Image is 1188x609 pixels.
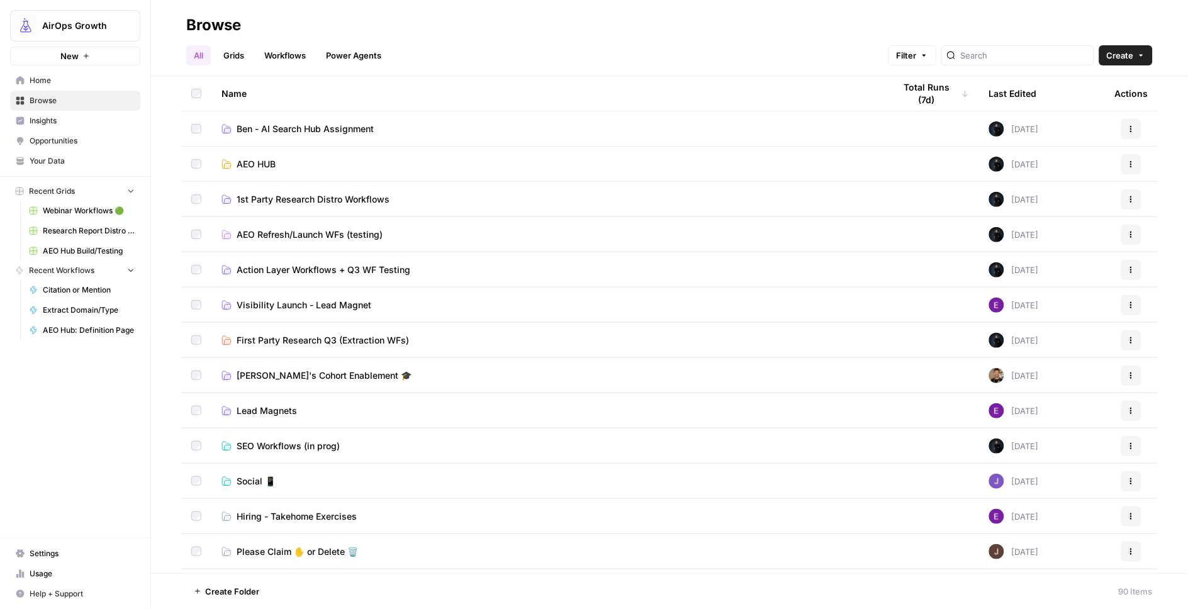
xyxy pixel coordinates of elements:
span: Usage [30,568,135,579]
button: Workspace: AirOps Growth [10,10,140,42]
a: Home [10,70,140,91]
a: Extract Domain/Type [23,300,140,320]
div: 90 Items [1119,585,1153,598]
div: Browse [186,15,241,35]
span: Recent Grids [29,186,75,197]
div: [DATE] [989,333,1039,348]
img: mae98n22be7w2flmvint2g1h8u9g [989,192,1004,207]
button: Help + Support [10,584,140,604]
div: [DATE] [989,157,1039,172]
button: Create [1099,45,1153,65]
span: Extract Domain/Type [43,304,135,316]
a: Your Data [10,151,140,171]
a: [PERSON_NAME]'s Cohort Enablement 🎓 [221,369,875,382]
a: Grids [216,45,252,65]
a: Please Claim ✋ or Delete 🗑️ [221,545,875,558]
span: Filter [897,49,917,62]
img: mae98n22be7w2flmvint2g1h8u9g [989,333,1004,348]
span: SEO Workflows (in prog) [237,440,340,452]
button: Recent Workflows [10,261,140,280]
a: Citation or Mention [23,280,140,300]
span: Insights [30,115,135,126]
div: [DATE] [989,192,1039,207]
span: Action Layer Workflows + Q3 WF Testing [237,264,410,276]
button: New [10,47,140,65]
span: Your Data [30,155,135,167]
span: AEO Refresh/Launch WFs (testing) [237,228,383,241]
img: mae98n22be7w2flmvint2g1h8u9g [989,157,1004,172]
span: Ben - AI Search Hub Assignment [237,123,374,135]
a: All [186,45,211,65]
div: [DATE] [989,121,1039,137]
a: AEO Refresh/Launch WFs (testing) [221,228,875,241]
span: AEO Hub Build/Testing [43,245,135,257]
a: Action Layer Workflows + Q3 WF Testing [221,264,875,276]
span: First Party Research Q3 (Extraction WFs) [237,334,409,347]
a: AEO Hub: Definition Page [23,320,140,340]
img: tb834r7wcu795hwbtepf06oxpmnl [989,509,1004,524]
img: w6h4euusfoa7171vz6jrctgb7wlt [989,544,1004,559]
img: AirOps Growth Logo [14,14,37,37]
img: 36rz0nf6lyfqsoxlb67712aiq2cf [989,368,1004,383]
span: 1st Party Research Distro Workflows [237,193,389,206]
button: Recent Grids [10,182,140,201]
a: Workflows [257,45,313,65]
span: AEO HUB [237,158,276,170]
div: Actions [1115,76,1148,111]
img: mae98n22be7w2flmvint2g1h8u9g [989,227,1004,242]
a: AEO HUB [221,158,875,170]
div: [DATE] [989,227,1039,242]
a: Research Report Distro Workflows [23,221,140,241]
a: First Party Research Q3 (Extraction WFs) [221,334,875,347]
a: AEO Hub Build/Testing [23,241,140,261]
button: Create Folder [186,581,267,601]
a: Browse [10,91,140,111]
a: Power Agents [318,45,389,65]
span: Visibility Launch - Lead Magnet [237,299,371,311]
span: Hiring - Takehome Exercises [237,510,357,523]
span: Create [1107,49,1134,62]
span: Lead Magnets [237,405,297,417]
div: [DATE] [989,439,1039,454]
img: mae98n22be7w2flmvint2g1h8u9g [989,439,1004,454]
div: [DATE] [989,509,1039,524]
a: Settings [10,544,140,564]
div: [DATE] [989,262,1039,277]
img: tb834r7wcu795hwbtepf06oxpmnl [989,403,1004,418]
span: Webinar Workflows 🟢 [43,205,135,216]
span: Recent Workflows [29,265,94,276]
span: Citation or Mention [43,284,135,296]
div: [DATE] [989,544,1039,559]
a: Hiring - Takehome Exercises [221,510,875,523]
a: Opportunities [10,131,140,151]
span: Help + Support [30,588,135,600]
span: New [60,50,79,62]
a: Insights [10,111,140,131]
span: Settings [30,548,135,559]
span: AEO Hub: Definition Page [43,325,135,336]
span: Home [30,75,135,86]
button: Filter [888,45,936,65]
span: Please Claim ✋ or Delete 🗑️ [237,545,358,558]
span: Create Folder [205,585,259,598]
a: Visibility Launch - Lead Magnet [221,299,875,311]
div: [DATE] [989,474,1039,489]
span: AirOps Growth [42,20,118,32]
div: Total Runs (7d) [895,76,969,111]
div: [DATE] [989,368,1039,383]
img: tb834r7wcu795hwbtepf06oxpmnl [989,298,1004,313]
img: mae98n22be7w2flmvint2g1h8u9g [989,262,1004,277]
a: Lead Magnets [221,405,875,417]
img: ubsf4auoma5okdcylokeqxbo075l [989,474,1004,489]
a: Social 📱 [221,475,875,488]
span: [PERSON_NAME]'s Cohort Enablement 🎓 [237,369,412,382]
img: mae98n22be7w2flmvint2g1h8u9g [989,121,1004,137]
div: Name [221,76,875,111]
a: Usage [10,564,140,584]
span: Social 📱 [237,475,276,488]
span: Research Report Distro Workflows [43,225,135,237]
a: SEO Workflows (in prog) [221,440,875,452]
span: Browse [30,95,135,106]
div: [DATE] [989,298,1039,313]
a: Ben - AI Search Hub Assignment [221,123,875,135]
